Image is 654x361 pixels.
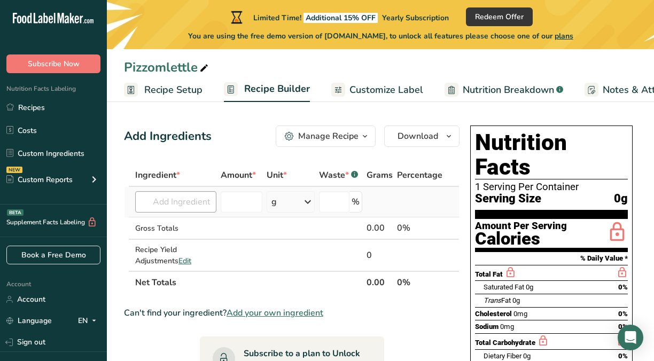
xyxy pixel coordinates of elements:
button: Redeem Offer [466,7,533,26]
div: EN [78,315,100,327]
span: Serving Size [475,192,541,206]
span: 0% [618,283,628,291]
span: Fat [484,296,511,304]
span: 0g [523,352,531,360]
span: Redeem Offer [475,11,524,22]
a: Language [6,311,52,330]
span: 0g [614,192,628,206]
h1: Nutrition Facts [475,130,628,179]
span: Yearly Subscription [382,13,449,23]
div: Open Intercom Messenger [618,325,643,350]
span: 0g [512,296,520,304]
span: Sodium [475,323,499,331]
div: Calories [475,231,567,247]
span: Additional 15% OFF [303,13,378,23]
span: 0% [618,310,628,318]
th: 0.00 [364,271,395,293]
span: Amount [221,169,256,182]
div: Custom Reports [6,174,73,185]
a: Book a Free Demo [6,246,100,264]
span: Percentage [397,169,442,182]
div: NEW [6,167,22,173]
input: Add Ingredient [135,191,216,213]
a: Recipe Builder [224,77,310,103]
button: Download [384,125,460,147]
span: Cholesterol [475,310,512,318]
span: Saturated Fat [484,283,524,291]
div: 0 [367,249,393,262]
div: BETA [7,209,24,216]
span: Total Fat [475,270,503,278]
div: Gross Totals [135,223,216,234]
i: Trans [484,296,501,304]
div: Add Ingredients [124,128,212,145]
div: Can't find your ingredient? [124,307,460,319]
div: 0% [397,222,442,234]
span: 0mg [513,310,527,318]
button: Manage Recipe [276,125,376,147]
a: Nutrition Breakdown [445,78,563,102]
span: Total Carbohydrate [475,339,535,347]
span: Edit [178,256,191,266]
span: Customize Label [349,83,423,97]
span: Unit [267,169,287,182]
span: Subscribe Now [28,58,80,69]
span: Recipe Setup [144,83,203,97]
th: 0% [395,271,445,293]
div: Waste [319,169,358,182]
span: 0g [526,283,533,291]
span: Dietary Fiber [484,352,521,360]
button: Subscribe Now [6,54,100,73]
span: 0% [618,323,628,331]
span: plans [555,31,573,41]
span: Recipe Builder [244,82,310,96]
span: 0% [618,352,628,360]
span: Download [398,130,438,143]
section: % Daily Value * [475,252,628,265]
div: Pizzomlettle [124,58,211,77]
div: 1 Serving Per Container [475,182,628,192]
span: Add your own ingredient [227,307,323,319]
span: Grams [367,169,393,182]
div: Amount Per Serving [475,221,567,231]
span: You are using the free demo version of [DOMAIN_NAME], to unlock all features please choose one of... [188,30,573,42]
a: Customize Label [331,78,423,102]
span: Ingredient [135,169,180,182]
div: 0.00 [367,222,393,234]
a: Recipe Setup [124,78,203,102]
span: Nutrition Breakdown [463,83,554,97]
div: Recipe Yield Adjustments [135,244,216,266]
div: Manage Recipe [298,130,359,143]
div: Limited Time! [229,11,449,23]
div: g [271,195,277,208]
th: Net Totals [133,271,364,293]
span: 0mg [500,323,514,331]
